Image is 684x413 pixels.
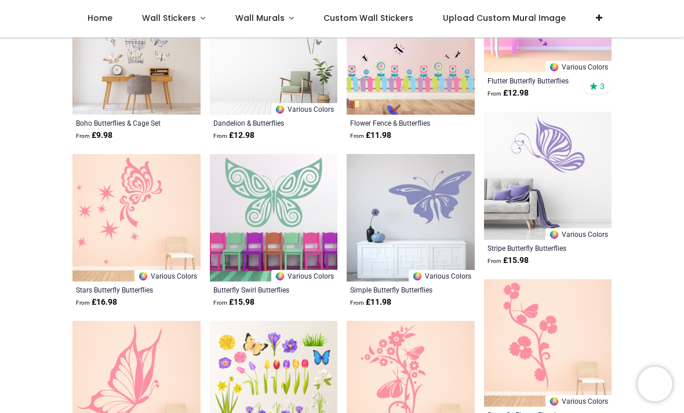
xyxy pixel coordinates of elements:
a: Various Colors [271,103,337,115]
img: Stripe Butterfly Butterflies Wall Sticker [484,112,612,240]
img: Color Wheel [412,271,423,282]
a: Flower Fence & Butterflies Border [350,118,447,127]
span: From [213,133,227,139]
strong: £ 12.98 [487,87,529,99]
strong: £ 16.98 [76,297,117,308]
strong: £ 11.98 [350,297,391,308]
span: Custom Wall Stickers [323,12,413,24]
strong: £ 9.98 [76,130,112,141]
span: Wall Stickers [142,12,196,24]
span: Home [88,12,112,24]
img: Butterfly Swirl Butterflies Wall Sticker [210,154,338,282]
span: From [350,133,364,139]
a: Butterfly Swirl Butterflies [213,285,310,294]
span: From [487,90,501,97]
strong: £ 12.98 [213,130,254,141]
span: Wall Murals [235,12,285,24]
img: Color Wheel [138,271,148,282]
a: Various Colors [134,270,201,282]
span: From [76,299,90,306]
a: Dandelion & Butterflies [213,118,310,127]
strong: £ 15.98 [213,297,254,308]
a: Various Colors [409,270,475,282]
a: Various Colors [545,61,612,72]
img: Color Wheel [275,271,285,282]
span: From [213,299,227,306]
a: Various Colors [545,228,612,240]
strong: £ 15.98 [487,255,529,266]
a: Stars Butterfly Butterflies [76,285,173,294]
img: Simple Butterfly Butterflies Wall Sticker - Mod9 [347,154,475,282]
img: Color Wheel [275,104,285,115]
img: Color Wheel [549,229,559,240]
a: Various Colors [545,395,612,407]
span: 3 [600,81,605,92]
iframe: Brevo live chat [638,367,672,401]
span: Upload Custom Mural Image [443,12,566,24]
span: From [487,258,501,264]
strong: £ 11.98 [350,130,391,141]
span: From [350,299,364,306]
a: Stripe Butterfly Butterflies [487,243,584,253]
a: Simple Butterfly Butterflies [350,285,447,294]
img: Butterfly Flower Floral Butterflies Wall Sticker [484,279,612,407]
img: Color Wheel [549,396,559,407]
img: Stars Butterfly Butterflies Wall Sticker [72,154,201,282]
a: Boho Butterflies & Cage Set [76,118,173,127]
a: Various Colors [271,270,337,282]
span: From [76,133,90,139]
a: Flutter Butterfly Butterflies [487,76,584,85]
img: Color Wheel [549,62,559,72]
